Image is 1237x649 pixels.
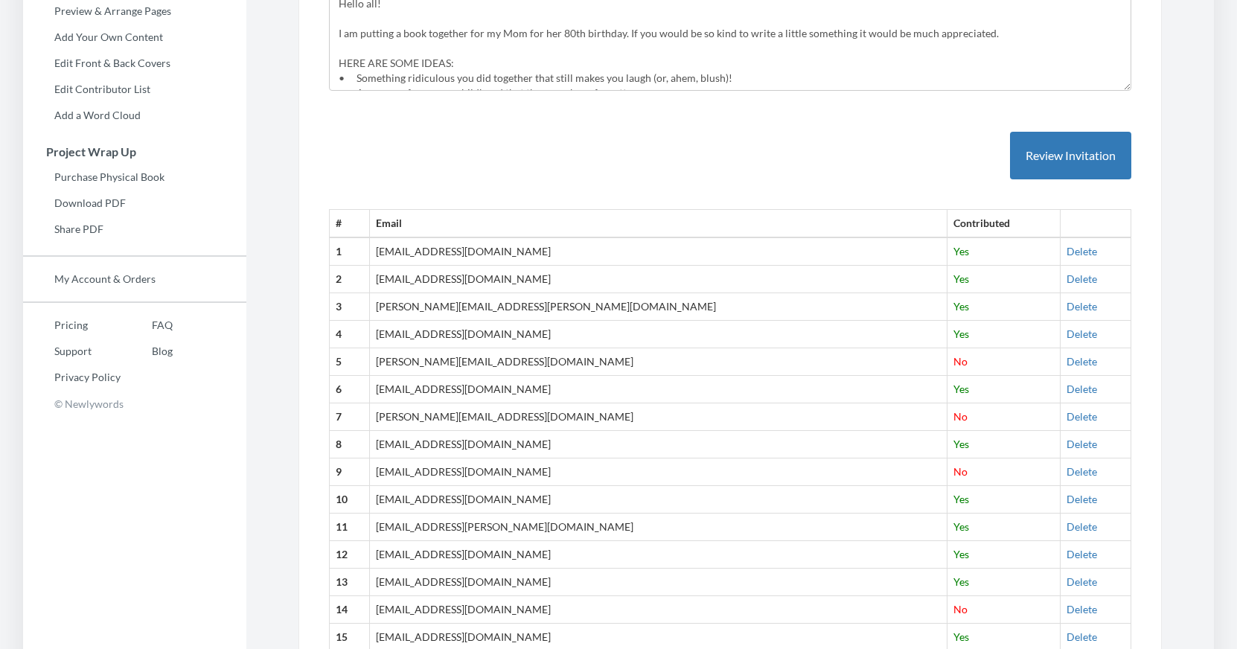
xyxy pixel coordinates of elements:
th: 5 [330,348,370,376]
a: Add Your Own Content [23,26,246,48]
span: Yes [953,245,969,258]
th: 11 [330,514,370,541]
th: 14 [330,596,370,624]
td: [EMAIL_ADDRESS][DOMAIN_NAME] [370,458,947,486]
a: Delete [1067,245,1097,258]
td: [EMAIL_ADDRESS][PERSON_NAME][DOMAIN_NAME] [370,514,947,541]
span: No [953,355,968,368]
td: [EMAIL_ADDRESS][DOMAIN_NAME] [370,569,947,596]
td: [PERSON_NAME][EMAIL_ADDRESS][DOMAIN_NAME] [370,403,947,431]
a: Download PDF [23,192,246,214]
a: Pricing [23,314,121,336]
a: Add a Word Cloud [23,104,246,127]
th: 12 [330,541,370,569]
a: Delete [1067,575,1097,588]
span: No [953,410,968,423]
a: Delete [1067,327,1097,340]
th: 13 [330,569,370,596]
span: Yes [953,630,969,643]
span: Yes [953,493,969,505]
p: © Newlywords [23,392,246,415]
span: Yes [953,327,969,340]
a: Edit Contributor List [23,78,246,100]
th: 7 [330,403,370,431]
th: 10 [330,486,370,514]
a: FAQ [121,314,173,336]
td: [EMAIL_ADDRESS][DOMAIN_NAME] [370,541,947,569]
a: Delete [1067,383,1097,395]
a: Delete [1067,272,1097,285]
span: Yes [953,272,969,285]
span: Support [31,10,85,24]
span: Yes [953,383,969,395]
th: 6 [330,376,370,403]
a: Delete [1067,493,1097,505]
a: Delete [1067,548,1097,560]
span: Yes [953,300,969,313]
td: [EMAIL_ADDRESS][DOMAIN_NAME] [370,237,947,265]
th: 1 [330,237,370,265]
td: [EMAIL_ADDRESS][DOMAIN_NAME] [370,321,947,348]
td: [EMAIL_ADDRESS][DOMAIN_NAME] [370,266,947,293]
th: Contributed [947,210,1060,237]
a: Delete [1067,438,1097,450]
a: Delete [1067,603,1097,616]
span: Yes [953,575,969,588]
span: Yes [953,548,969,560]
a: Delete [1067,300,1097,313]
span: Yes [953,438,969,450]
td: [EMAIL_ADDRESS][DOMAIN_NAME] [370,431,947,458]
td: [PERSON_NAME][EMAIL_ADDRESS][PERSON_NAME][DOMAIN_NAME] [370,293,947,321]
h3: Project Wrap Up [24,145,246,159]
a: Delete [1067,520,1097,533]
td: [EMAIL_ADDRESS][DOMAIN_NAME] [370,486,947,514]
span: No [953,603,968,616]
a: Support [23,340,121,362]
a: Delete [1067,355,1097,368]
a: Privacy Policy [23,366,121,389]
th: Email [370,210,947,237]
a: Blog [121,340,173,362]
td: [PERSON_NAME][EMAIL_ADDRESS][DOMAIN_NAME] [370,348,947,376]
a: Edit Front & Back Covers [23,52,246,74]
th: 4 [330,321,370,348]
span: Yes [953,520,969,533]
th: 9 [330,458,370,486]
button: Review Invitation [1010,132,1131,180]
th: # [330,210,370,237]
td: [EMAIL_ADDRESS][DOMAIN_NAME] [370,376,947,403]
td: [EMAIL_ADDRESS][DOMAIN_NAME] [370,596,947,624]
a: My Account & Orders [23,268,246,290]
th: 2 [330,266,370,293]
a: Purchase Physical Book [23,166,246,188]
a: Delete [1067,410,1097,423]
a: Delete [1067,630,1097,643]
a: Delete [1067,465,1097,478]
span: No [953,465,968,478]
a: Share PDF [23,218,246,240]
th: 8 [330,431,370,458]
th: 3 [330,293,370,321]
